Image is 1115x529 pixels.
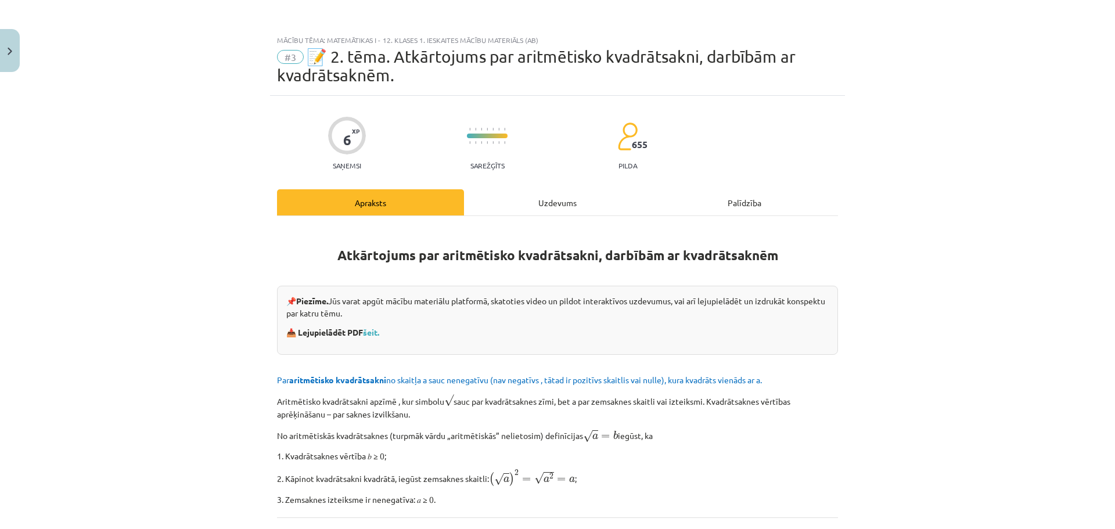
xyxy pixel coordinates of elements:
[515,470,519,476] span: 2
[492,141,494,144] img: icon-short-line-57e1e144782c952c97e751825c79c345078a6d821885a25fce030b3d8c18986b.svg
[489,472,494,486] span: (
[277,50,304,64] span: #3
[343,132,351,148] div: 6
[277,189,464,215] div: Apraksts
[549,473,553,479] span: 2
[469,141,470,144] img: icon-short-line-57e1e144782c952c97e751825c79c345078a6d821885a25fce030b3d8c18986b.svg
[618,161,637,170] p: pilda
[481,141,482,144] img: icon-short-line-57e1e144782c952c97e751825c79c345078a6d821885a25fce030b3d8c18986b.svg
[509,472,515,486] span: )
[475,128,476,131] img: icon-short-line-57e1e144782c952c97e751825c79c345078a6d821885a25fce030b3d8c18986b.svg
[592,434,598,440] span: a
[569,477,575,483] span: a
[277,36,838,44] div: Mācību tēma: Matemātikas i - 12. klases 1. ieskaites mācību materiāls (ab)
[557,477,566,482] span: =
[277,393,838,420] p: Aritmētisko kvadrātsakni apzīmē , kur simbolu sauc par kvadrātsaknes zīmi, bet a par zemsaknes sk...
[601,434,610,439] span: =
[522,477,531,482] span: =
[464,189,651,215] div: Uzdevums
[8,48,12,55] img: icon-close-lesson-0947bae3869378f0d4975bcd49f059093ad1ed9edebbc8119c70593378902aed.svg
[583,430,592,442] span: √
[613,431,618,440] span: b
[534,472,544,484] span: √
[481,128,482,131] img: icon-short-line-57e1e144782c952c97e751825c79c345078a6d821885a25fce030b3d8c18986b.svg
[498,128,499,131] img: icon-short-line-57e1e144782c952c97e751825c79c345078a6d821885a25fce030b3d8c18986b.svg
[504,128,505,131] img: icon-short-line-57e1e144782c952c97e751825c79c345078a6d821885a25fce030b3d8c18986b.svg
[475,141,476,144] img: icon-short-line-57e1e144782c952c97e751825c79c345078a6d821885a25fce030b3d8c18986b.svg
[487,128,488,131] img: icon-short-line-57e1e144782c952c97e751825c79c345078a6d821885a25fce030b3d8c18986b.svg
[296,296,328,306] strong: Piezīme.
[277,450,838,462] p: 1. Kvadrātsaknes vērtība 𝑏 ≥ 0;
[470,161,505,170] p: Sarežģīts
[289,375,386,385] b: aritmētisko kvadrātsakni
[492,128,494,131] img: icon-short-line-57e1e144782c952c97e751825c79c345078a6d821885a25fce030b3d8c18986b.svg
[286,295,829,319] p: 📌 Jūs varat apgūt mācību materiālu platformā, skatoties video un pildot interaktīvos uzdevumus, v...
[504,141,505,144] img: icon-short-line-57e1e144782c952c97e751825c79c345078a6d821885a25fce030b3d8c18986b.svg
[651,189,838,215] div: Palīdzība
[487,141,488,144] img: icon-short-line-57e1e144782c952c97e751825c79c345078a6d821885a25fce030b3d8c18986b.svg
[277,469,838,487] p: 2. Kāpinot kvadrātsakni kvadrātā, iegūst zemsaknes skaitli: ;
[363,327,379,337] a: šeit.
[498,141,499,144] img: icon-short-line-57e1e144782c952c97e751825c79c345078a6d821885a25fce030b3d8c18986b.svg
[328,161,366,170] p: Saņemsi
[286,327,381,337] strong: 📥 Lejupielādēt PDF
[503,477,509,483] span: a
[469,128,470,131] img: icon-short-line-57e1e144782c952c97e751825c79c345078a6d821885a25fce030b3d8c18986b.svg
[494,473,503,485] span: √
[277,427,838,443] p: No aritmētiskās kvadrātsaknes (turpmāk vārdu „aritmētiskās” nelietosim) definīcijas iegūst, ka
[337,247,778,264] strong: Atkārtojums par aritmētisko kvadrātsakni, darbībām ar kvadrātsaknēm
[277,494,838,506] p: 3. Zemsaknes izteiksme ir nenegatīva: 𝑎 ≥ 0.
[352,128,359,134] span: XP
[444,394,454,406] span: √
[544,477,549,483] span: a
[632,139,648,150] span: 655
[277,47,796,85] span: 📝 2. tēma. Atkārtojums par aritmētisko kvadrātsakni, darbībām ar kvadrātsaknēm.
[277,375,762,385] span: Par no skaitļa a sauc nenegatīvu (nav negatīvs , tātad ir pozitīvs skaitlis vai nulle), kura kvad...
[617,122,638,151] img: students-c634bb4e5e11cddfef0936a35e636f08e4e9abd3cc4e673bd6f9a4125e45ecb1.svg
